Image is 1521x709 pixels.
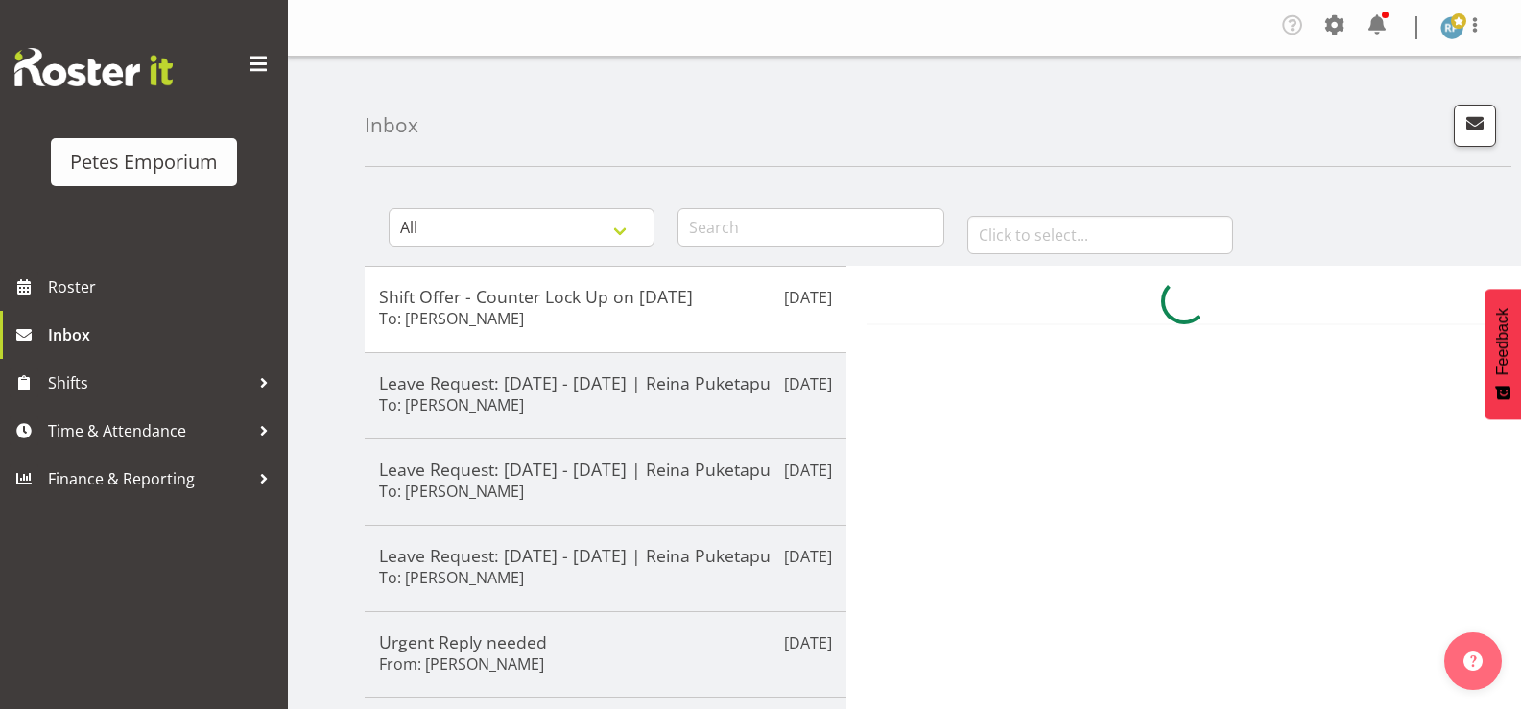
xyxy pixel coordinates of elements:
[1440,16,1463,39] img: reina-puketapu721.jpg
[784,286,832,309] p: [DATE]
[48,272,278,301] span: Roster
[1494,308,1511,375] span: Feedback
[70,148,218,177] div: Petes Emporium
[967,216,1233,254] input: Click to select...
[1463,651,1483,671] img: help-xxl-2.png
[784,545,832,568] p: [DATE]
[48,416,250,445] span: Time & Attendance
[784,372,832,395] p: [DATE]
[379,545,832,566] h5: Leave Request: [DATE] - [DATE] | Reina Puketapu
[379,309,524,328] h6: To: [PERSON_NAME]
[379,631,832,652] h5: Urgent Reply needed
[379,286,832,307] h5: Shift Offer - Counter Lock Up on [DATE]
[48,320,278,349] span: Inbox
[1485,289,1521,419] button: Feedback - Show survey
[379,654,544,674] h6: From: [PERSON_NAME]
[379,568,524,587] h6: To: [PERSON_NAME]
[48,368,250,397] span: Shifts
[365,114,418,136] h4: Inbox
[379,482,524,501] h6: To: [PERSON_NAME]
[48,464,250,493] span: Finance & Reporting
[677,208,943,247] input: Search
[379,372,832,393] h5: Leave Request: [DATE] - [DATE] | Reina Puketapu
[379,395,524,414] h6: To: [PERSON_NAME]
[784,631,832,654] p: [DATE]
[14,48,173,86] img: Rosterit website logo
[379,459,832,480] h5: Leave Request: [DATE] - [DATE] | Reina Puketapu
[784,459,832,482] p: [DATE]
